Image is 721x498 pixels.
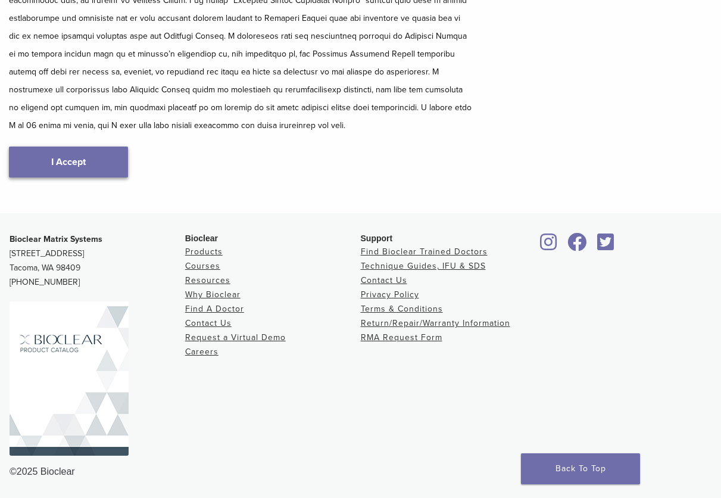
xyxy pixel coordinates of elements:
a: Products [185,247,223,257]
a: Terms & Conditions [361,304,443,314]
a: Bioclear [594,240,619,252]
a: Bioclear [563,240,591,252]
a: Careers [185,347,219,357]
a: I Accept [9,147,128,178]
img: Bioclear [10,301,129,456]
a: Find A Doctor [185,304,244,314]
a: Return/Repair/Warranty Information [361,318,510,328]
span: Bioclear [185,234,218,243]
a: Bioclear [536,240,561,252]
a: RMA Request Form [361,332,442,343]
a: Contact Us [361,275,407,285]
p: [STREET_ADDRESS] Tacoma, WA 98409 [PHONE_NUMBER] [10,232,185,290]
div: ©2025 Bioclear [10,465,711,479]
a: Courses [185,261,220,271]
a: Back To Top [521,453,640,484]
strong: Bioclear Matrix Systems [10,234,102,244]
a: Privacy Policy [361,290,419,300]
a: Request a Virtual Demo [185,332,286,343]
a: Resources [185,275,230,285]
span: Support [361,234,393,243]
a: Technique Guides, IFU & SDS [361,261,486,271]
a: Find Bioclear Trained Doctors [361,247,488,257]
a: Contact Us [185,318,232,328]
a: Why Bioclear [185,290,241,300]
